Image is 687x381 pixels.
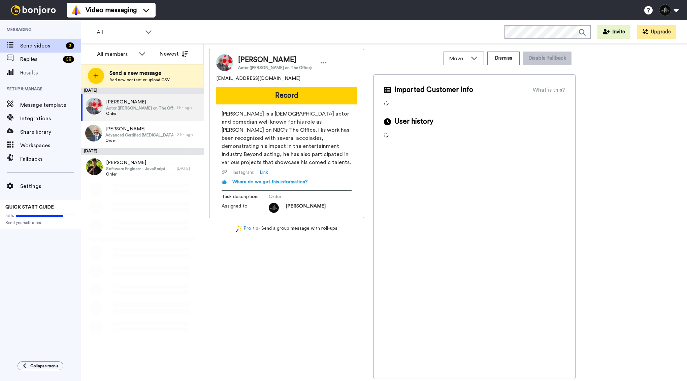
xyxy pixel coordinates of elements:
span: [PERSON_NAME] [106,159,165,166]
span: [PERSON_NAME] [106,99,173,105]
span: Imported Customer Info [394,85,473,95]
img: aeeb9272-8157-4bf0-aa0f-cfdae6291230.jpg [86,158,103,175]
div: - Send a group message with roll-ups [209,225,364,232]
span: Move [449,55,467,63]
span: Order [105,138,173,143]
a: Link [260,169,268,176]
span: Advanced Certified [MEDICAL_DATA] BioPhysicis Practitioner [105,132,173,138]
span: [PERSON_NAME] [286,203,326,213]
span: QUICK START GUIDE [5,205,54,210]
button: Dismiss [487,52,520,65]
span: Send videos [20,42,63,50]
div: 3 [66,42,74,49]
span: Order [106,111,173,116]
span: 80% [5,213,14,219]
span: Settings [20,182,81,190]
div: [DATE] [81,148,204,155]
span: [PERSON_NAME] is a [DEMOGRAPHIC_DATA] actor and comedian well known for his role as [PERSON_NAME]... [222,110,352,166]
div: 2 hr. ago [177,132,200,137]
span: Order [269,193,333,200]
div: [DATE] [177,166,200,171]
img: magic-wand.svg [236,225,242,232]
div: 68 [63,56,74,63]
span: Fallbacks [20,155,81,163]
span: Assigned to: [222,203,269,213]
span: Add new contact or upload CSV [109,77,170,83]
span: [EMAIL_ADDRESS][DOMAIN_NAME] [216,75,300,82]
img: vm-color.svg [71,5,81,15]
a: Pro tip [236,225,258,232]
div: [DATE] [81,88,204,94]
img: 8eebf7b9-0f15-494c-9298-6f0cbaddf06e-1708084966.jpg [269,203,279,213]
span: Instagram : [232,169,254,176]
img: bj-logo-header-white.svg [8,5,59,15]
span: [PERSON_NAME] [105,126,173,132]
span: Send a new message [109,69,170,77]
span: Where do we get this information? [232,180,308,184]
span: Integrations [20,115,81,123]
span: Software Engineer – JavaScript [106,166,165,171]
span: Replies [20,55,60,63]
button: Disable fallback [523,52,571,65]
span: [PERSON_NAME] [238,55,312,65]
span: Collapse menu [30,363,58,369]
img: d0a21645-b247-4698-933b-8feaac758955.jpg [85,125,102,141]
img: 858375bd-9162-4c24-aaa1-8ca393b32aca.jpg [86,98,103,115]
span: Send yourself a test [5,220,75,225]
button: Invite [597,25,630,39]
div: What is this? [533,86,565,94]
span: All [97,28,142,36]
img: Image of Oscar Nunez [216,54,233,71]
button: Newest [155,47,193,61]
span: Order [106,171,165,177]
div: All members [97,50,135,58]
span: Results [20,69,81,77]
span: User history [394,117,433,127]
span: Video messaging [86,5,137,15]
span: Actor ([PERSON_NAME] on The Office) [106,105,173,111]
button: Collapse menu [18,361,63,370]
button: Upgrade [637,25,676,39]
div: 1 hr. ago [177,105,200,110]
span: Task description : [222,193,269,200]
span: Message template [20,101,81,109]
span: Workspaces [20,141,81,150]
span: Share library [20,128,81,136]
span: Actor ([PERSON_NAME] on The Office) [238,65,312,70]
button: Record [216,87,357,104]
